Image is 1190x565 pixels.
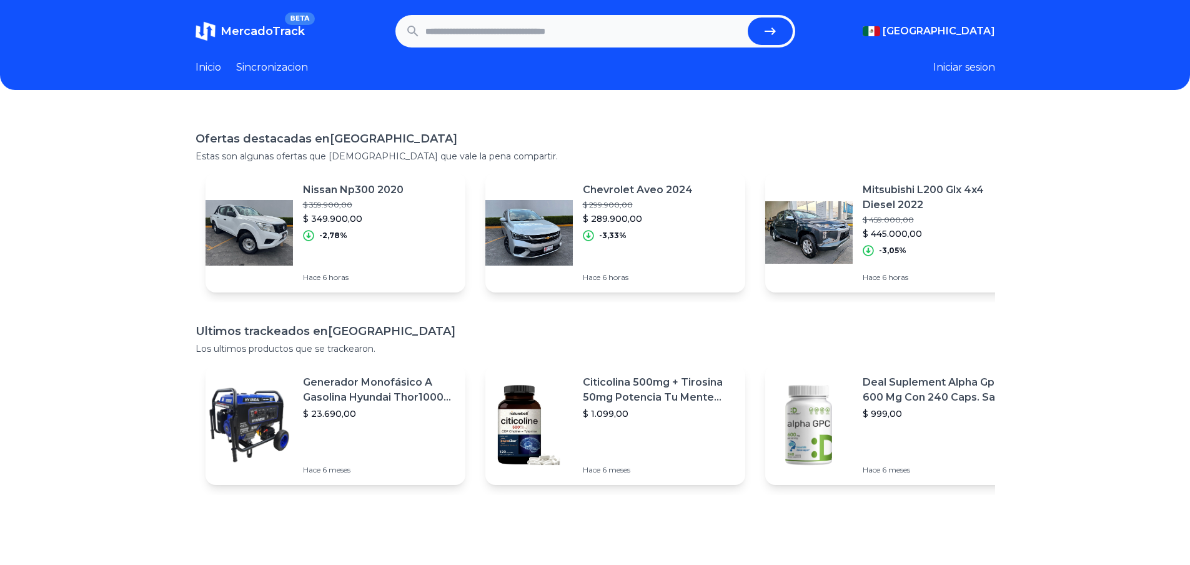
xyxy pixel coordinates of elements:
img: Featured image [765,381,853,469]
p: Nissan Np300 2020 [303,182,404,197]
span: [GEOGRAPHIC_DATA] [883,24,995,39]
button: Iniciar sesion [933,60,995,75]
p: $ 23.690,00 [303,407,455,420]
p: Hace 6 meses [863,465,1015,475]
p: Los ultimos productos que se trackearon. [196,342,995,355]
span: BETA [285,12,314,25]
img: Featured image [206,189,293,276]
img: Featured image [206,381,293,469]
p: Chevrolet Aveo 2024 [583,182,693,197]
p: $ 445.000,00 [863,227,1015,240]
button: [GEOGRAPHIC_DATA] [863,24,995,39]
a: Featured imageMitsubishi L200 Glx 4x4 Diesel 2022$ 459.000,00$ 445.000,00-3,05%Hace 6 horas [765,172,1025,292]
p: Hace 6 meses [583,465,735,475]
p: $ 459.000,00 [863,215,1015,225]
span: MercadoTrack [221,24,305,38]
p: $ 289.900,00 [583,212,693,225]
p: -3,33% [599,231,627,241]
p: Citicolina 500mg + Tirosina 50mg Potencia Tu Mente (120caps) Sabor Sin Sabor [583,375,735,405]
img: Mexico [863,26,880,36]
a: Featured imageNissan Np300 2020$ 359.900,00$ 349.900,00-2,78%Hace 6 horas [206,172,465,292]
p: $ 1.099,00 [583,407,735,420]
a: Featured imageGenerador Monofásico A Gasolina Hyundai Thor10000 P 11.5 Kw$ 23.690,00Hace 6 meses [206,365,465,485]
h1: Ultimos trackeados en [GEOGRAPHIC_DATA] [196,322,995,340]
p: Deal Suplement Alpha Gpc 600 Mg Con 240 Caps. Salud Cerebral Sabor S/n [863,375,1015,405]
p: $ 999,00 [863,407,1015,420]
a: Inicio [196,60,221,75]
a: MercadoTrackBETA [196,21,305,41]
a: Featured imageChevrolet Aveo 2024$ 299.900,00$ 289.900,00-3,33%Hace 6 horas [485,172,745,292]
a: Sincronizacion [236,60,308,75]
p: -2,78% [319,231,347,241]
img: Featured image [485,381,573,469]
p: Hace 6 horas [583,272,693,282]
p: Hace 6 horas [303,272,404,282]
img: Featured image [765,189,853,276]
p: Generador Monofásico A Gasolina Hyundai Thor10000 P 11.5 Kw [303,375,455,405]
p: Mitsubishi L200 Glx 4x4 Diesel 2022 [863,182,1015,212]
p: Hace 6 meses [303,465,455,475]
a: Featured imageCiticolina 500mg + Tirosina 50mg Potencia Tu Mente (120caps) Sabor Sin Sabor$ 1.099... [485,365,745,485]
h1: Ofertas destacadas en [GEOGRAPHIC_DATA] [196,130,995,147]
p: -3,05% [879,246,906,256]
p: Hace 6 horas [863,272,1015,282]
img: MercadoTrack [196,21,216,41]
p: $ 359.900,00 [303,200,404,210]
a: Featured imageDeal Suplement Alpha Gpc 600 Mg Con 240 Caps. Salud Cerebral Sabor S/n$ 999,00Hace ... [765,365,1025,485]
p: $ 349.900,00 [303,212,404,225]
p: $ 299.900,00 [583,200,693,210]
p: Estas son algunas ofertas que [DEMOGRAPHIC_DATA] que vale la pena compartir. [196,150,995,162]
img: Featured image [485,189,573,276]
